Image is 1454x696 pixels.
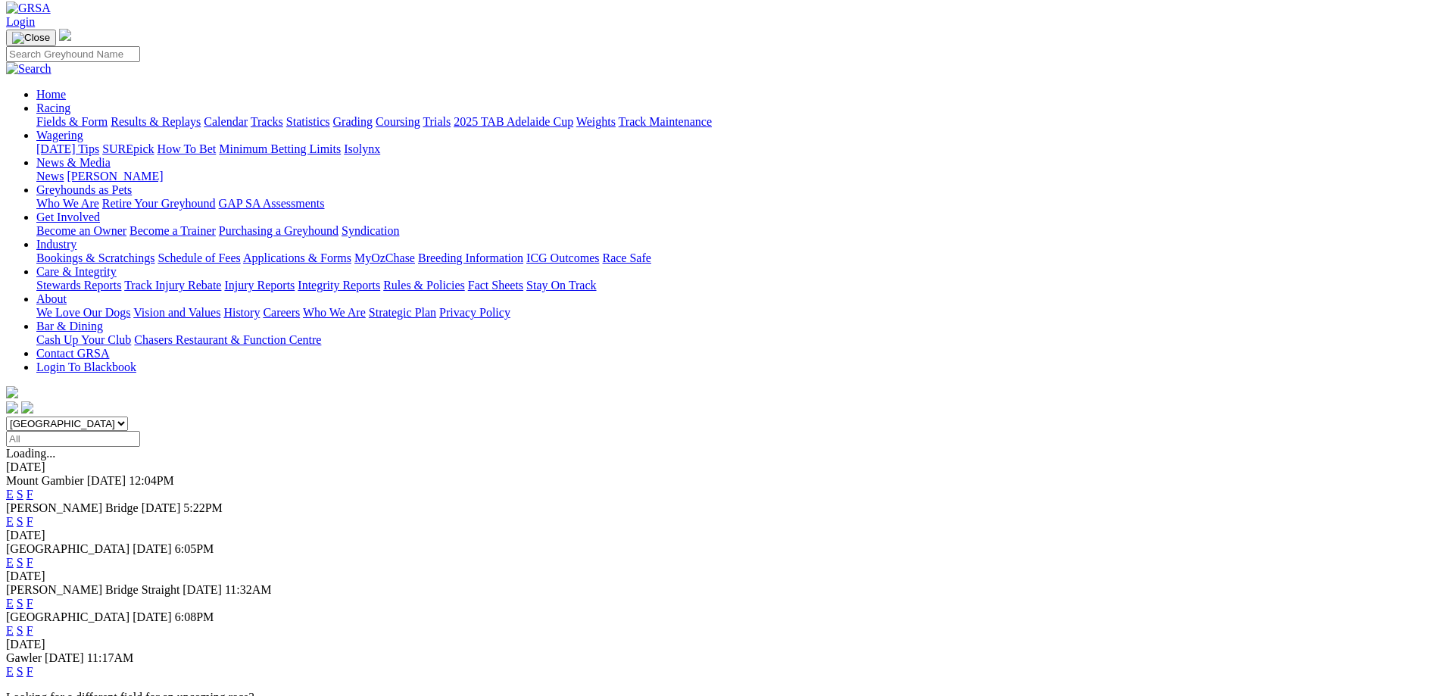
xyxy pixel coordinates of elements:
[175,542,214,555] span: 6:05PM
[17,488,23,501] a: S
[224,279,295,292] a: Injury Reports
[6,30,56,46] button: Toggle navigation
[303,306,366,319] a: Who We Are
[36,306,130,319] a: We Love Our Dogs
[183,583,222,596] span: [DATE]
[36,292,67,305] a: About
[175,610,214,623] span: 6:08PM
[286,115,330,128] a: Statistics
[133,542,172,555] span: [DATE]
[6,610,129,623] span: [GEOGRAPHIC_DATA]
[526,279,596,292] a: Stay On Track
[27,515,33,528] a: F
[134,333,321,346] a: Chasers Restaurant & Function Centre
[36,156,111,169] a: News & Media
[27,665,33,678] a: F
[6,46,140,62] input: Search
[6,386,18,398] img: logo-grsa-white.png
[102,142,154,155] a: SUREpick
[36,197,99,210] a: Who We Are
[183,501,223,514] span: 5:22PM
[526,251,599,264] a: ICG Outcomes
[454,115,573,128] a: 2025 TAB Adelaide Cup
[27,556,33,569] a: F
[6,474,84,487] span: Mount Gambier
[36,101,70,114] a: Racing
[36,224,1448,238] div: Get Involved
[36,183,132,196] a: Greyhounds as Pets
[36,251,154,264] a: Bookings & Scratchings
[36,265,117,278] a: Care & Integrity
[6,624,14,637] a: E
[129,474,174,487] span: 12:04PM
[36,170,64,183] a: News
[36,88,66,101] a: Home
[619,115,712,128] a: Track Maintenance
[263,306,300,319] a: Careers
[6,542,129,555] span: [GEOGRAPHIC_DATA]
[219,142,341,155] a: Minimum Betting Limits
[27,488,33,501] a: F
[602,251,651,264] a: Race Safe
[17,556,23,569] a: S
[6,15,35,28] a: Login
[36,333,1448,347] div: Bar & Dining
[6,597,14,610] a: E
[36,142,1448,156] div: Wagering
[219,197,325,210] a: GAP SA Assessments
[6,529,1448,542] div: [DATE]
[87,474,126,487] span: [DATE]
[354,251,415,264] a: MyOzChase
[6,570,1448,583] div: [DATE]
[133,306,220,319] a: Vision and Values
[6,2,51,15] img: GRSA
[59,29,71,41] img: logo-grsa-white.png
[223,306,260,319] a: History
[6,62,51,76] img: Search
[225,583,272,596] span: 11:32AM
[6,401,18,414] img: facebook.svg
[6,488,14,501] a: E
[17,624,23,637] a: S
[27,597,33,610] a: F
[6,651,42,664] span: Gawler
[111,115,201,128] a: Results & Replays
[6,431,140,447] input: Select date
[102,197,216,210] a: Retire Your Greyhound
[219,224,339,237] a: Purchasing a Greyhound
[6,665,14,678] a: E
[251,115,283,128] a: Tracks
[36,333,131,346] a: Cash Up Your Club
[158,142,217,155] a: How To Bet
[36,279,1448,292] div: Care & Integrity
[36,251,1448,265] div: Industry
[36,360,136,373] a: Login To Blackbook
[243,251,351,264] a: Applications & Forms
[36,142,99,155] a: [DATE] Tips
[133,610,172,623] span: [DATE]
[21,401,33,414] img: twitter.svg
[12,32,50,44] img: Close
[6,515,14,528] a: E
[36,320,103,332] a: Bar & Dining
[383,279,465,292] a: Rules & Policies
[67,170,163,183] a: [PERSON_NAME]
[6,447,55,460] span: Loading...
[418,251,523,264] a: Breeding Information
[342,224,399,237] a: Syndication
[344,142,380,155] a: Isolynx
[468,279,523,292] a: Fact Sheets
[36,115,108,128] a: Fields & Form
[423,115,451,128] a: Trials
[36,170,1448,183] div: News & Media
[6,460,1448,474] div: [DATE]
[124,279,221,292] a: Track Injury Rebate
[6,583,179,596] span: [PERSON_NAME] Bridge Straight
[45,651,84,664] span: [DATE]
[36,347,109,360] a: Contact GRSA
[36,279,121,292] a: Stewards Reports
[17,665,23,678] a: S
[36,211,100,223] a: Get Involved
[17,597,23,610] a: S
[36,224,126,237] a: Become an Owner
